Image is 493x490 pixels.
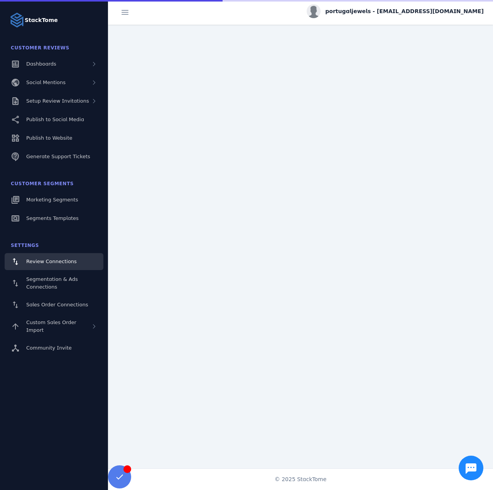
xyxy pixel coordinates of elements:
span: Sales Order Connections [26,302,88,308]
span: © 2025 StackTome [275,475,327,483]
img: Logo image [9,12,25,28]
span: Community Invite [26,345,72,351]
span: Customer Reviews [11,45,69,51]
a: Segments Templates [5,210,103,227]
span: portugaljewels - [EMAIL_ADDRESS][DOMAIN_NAME] [325,7,484,15]
span: Setup Review Invitations [26,98,89,104]
span: Dashboards [26,61,56,67]
a: Publish to Website [5,130,103,147]
span: Publish to Website [26,135,72,141]
span: Marketing Segments [26,197,78,203]
span: Review Connections [26,259,77,264]
strong: StackTome [25,16,58,24]
a: Generate Support Tickets [5,148,103,165]
a: Community Invite [5,340,103,357]
img: profile.jpg [307,4,321,18]
span: Social Mentions [26,79,66,85]
span: Segments Templates [26,215,79,221]
span: Settings [11,243,39,248]
a: Review Connections [5,253,103,270]
a: Marketing Segments [5,191,103,208]
a: Publish to Social Media [5,111,103,128]
span: Custom Sales Order Import [26,319,76,333]
button: portugaljewels - [EMAIL_ADDRESS][DOMAIN_NAME] [307,4,484,18]
span: Publish to Social Media [26,117,84,122]
a: Sales Order Connections [5,296,103,313]
span: Segmentation & Ads Connections [26,276,78,290]
a: Segmentation & Ads Connections [5,272,103,295]
span: Customer Segments [11,181,74,186]
span: Generate Support Tickets [26,154,90,159]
